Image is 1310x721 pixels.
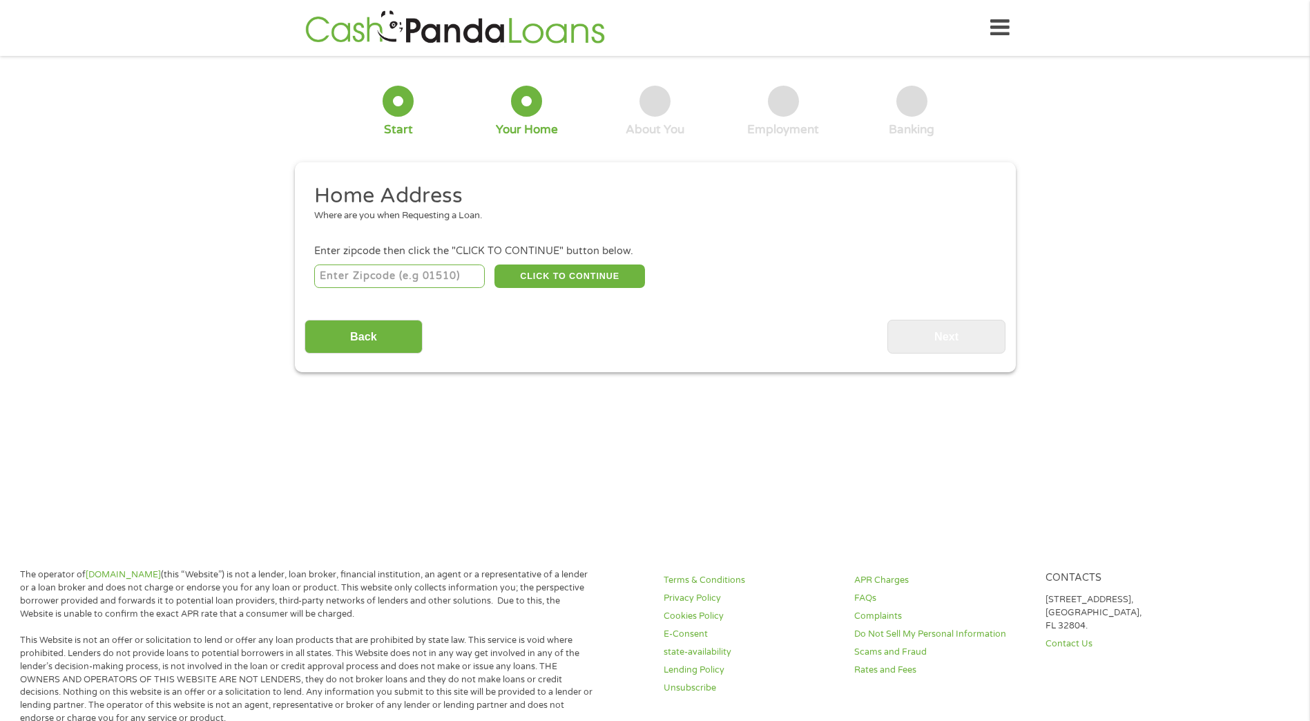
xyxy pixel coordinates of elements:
a: state-availability [664,646,838,659]
a: APR Charges [854,574,1028,587]
a: Privacy Policy [664,592,838,605]
input: Enter Zipcode (e.g 01510) [314,265,485,288]
h2: Home Address [314,182,985,210]
div: Where are you when Requesting a Loan. [314,209,985,223]
div: About You [626,122,684,137]
a: Cookies Policy [664,610,838,623]
div: Employment [747,122,819,137]
input: Next [887,320,1005,354]
a: FAQs [854,592,1028,605]
a: E-Consent [664,628,838,641]
div: Enter zipcode then click the "CLICK TO CONTINUE" button below. [314,244,995,259]
a: Unsubscribe [664,682,838,695]
img: GetLoanNow Logo [301,8,609,48]
a: Scams and Fraud [854,646,1028,659]
input: Back [305,320,423,354]
a: Terms & Conditions [664,574,838,587]
h4: Contacts [1046,572,1220,585]
div: Start [384,122,413,137]
div: Your Home [496,122,558,137]
a: Do Not Sell My Personal Information [854,628,1028,641]
button: CLICK TO CONTINUE [494,265,645,288]
a: Lending Policy [664,664,838,677]
a: [DOMAIN_NAME] [86,569,161,580]
p: The operator of (this “Website”) is not a lender, loan broker, financial institution, an agent or... [20,568,593,621]
a: Rates and Fees [854,664,1028,677]
p: [STREET_ADDRESS], [GEOGRAPHIC_DATA], FL 32804. [1046,593,1220,633]
div: Banking [889,122,934,137]
a: Complaints [854,610,1028,623]
a: Contact Us [1046,637,1220,651]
